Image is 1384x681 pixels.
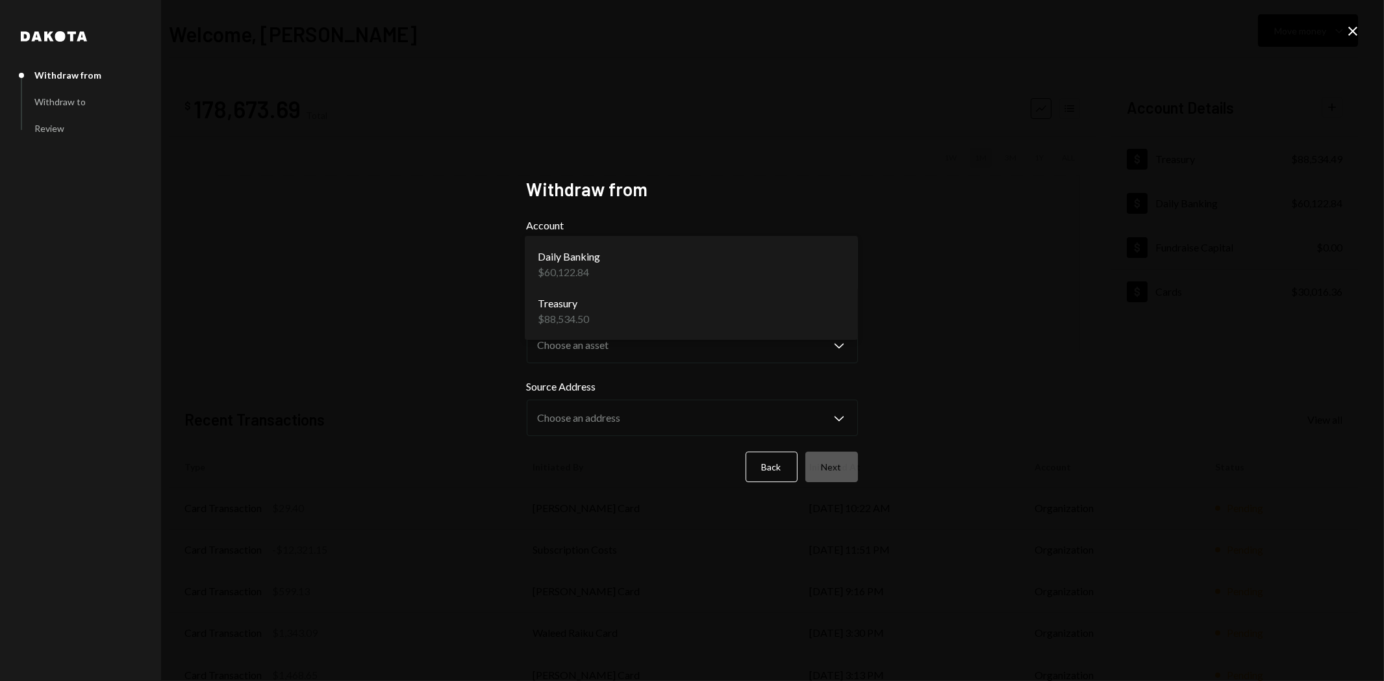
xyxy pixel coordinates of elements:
h2: Withdraw from [527,177,858,202]
div: Treasury [538,296,589,311]
label: Account [527,218,858,233]
div: Daily Banking [538,249,600,264]
div: $60,122.84 [538,264,600,280]
div: Withdraw from [34,70,101,81]
div: Withdraw to [34,96,86,107]
div: Review [34,123,64,134]
div: $88,534.50 [538,311,589,327]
